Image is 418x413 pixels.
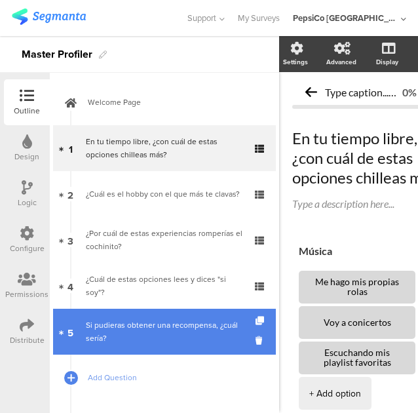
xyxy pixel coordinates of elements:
[53,125,276,171] a: 1 En tu tiempo libre, ¿con cuál de estas opciones chilleas más?
[86,227,242,253] div: ¿Por cuál de estas experiencias romperías el cochinito?
[18,197,37,208] div: Logic
[67,324,73,339] span: 5
[376,57,398,67] div: Display
[14,105,40,117] div: Outline
[325,86,396,98] span: Type caption...
[53,263,276,309] a: 4 ¿Cuál de estas opciones lees y dices "si soy"?
[14,151,39,163] div: Design
[22,44,92,65] div: Master Profiler
[293,12,398,24] div: PepsiCo [GEOGRAPHIC_DATA]
[88,371,256,384] span: Add Question
[53,171,276,217] a: 2 ¿Cuál es el hobby con el que más te clavas?
[10,334,45,346] div: Distribute
[10,243,45,254] div: Configure
[86,273,242,299] div: ¿Cuál de estas opciones lees y dices "si soy"?
[53,217,276,263] a: 3 ¿Por cuál de estas experiencias romperías el cochinito?
[67,233,73,247] span: 3
[86,187,242,201] div: ¿Cuál es el hobby con el que más te clavas?
[5,288,48,300] div: Permissions
[256,334,267,347] i: Delete
[256,317,267,325] i: Duplicate
[402,86,417,98] div: 0%
[86,135,242,161] div: En tu tiempo libre, ¿con cuál de estas opciones chilleas más?
[187,12,216,24] span: Support
[12,9,86,25] img: segmanta logo
[86,319,242,345] div: Si pudieras obtener una recompensa, ¿cuál sería?
[309,377,361,410] div: + Add option
[53,309,276,355] a: 5 Si pudieras obtener una recompensa, ¿cuál sería?
[67,279,73,293] span: 4
[69,141,73,155] span: 1
[67,187,73,201] span: 2
[53,79,276,125] a: Welcome Page
[326,57,356,67] div: Advanced
[283,57,308,67] div: Settings
[88,96,256,109] span: Welcome Page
